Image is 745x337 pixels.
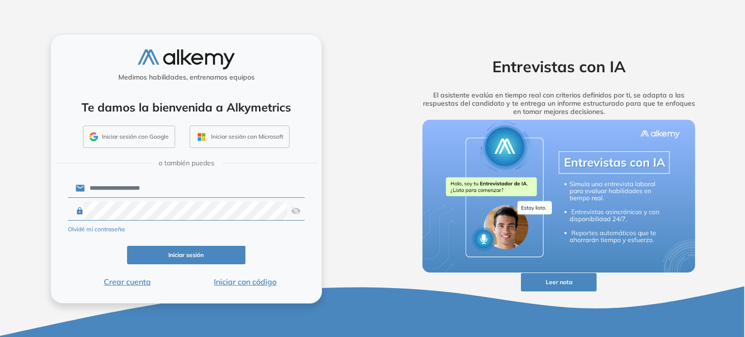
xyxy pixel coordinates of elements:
[407,91,710,115] h5: El asistente evalúa en tiempo real con criterios definidos por ti, se adapta a las respuestas del...
[422,120,695,273] img: img-more-info
[190,126,290,148] button: Iniciar sesión con Microsoft
[68,276,186,288] button: Crear cuenta
[407,57,710,76] h2: Entrevistas con IA
[186,276,305,288] button: Iniciar con código
[89,132,98,141] img: GMAIL_ICON
[68,225,125,234] button: Olvidé mi contraseña
[64,100,309,114] h4: Te damos la bienvenida a Alkymetrics
[138,49,235,69] img: logo-alkemy
[55,73,318,81] h5: Medimos habilidades, entrenamos equipos
[159,158,214,168] span: o también puedes
[291,202,301,220] img: asd
[521,273,597,292] button: Leer nota
[127,246,245,265] button: Iniciar sesión
[83,126,175,148] button: Iniciar sesión con Google
[196,131,207,143] img: OUTLOOK_ICON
